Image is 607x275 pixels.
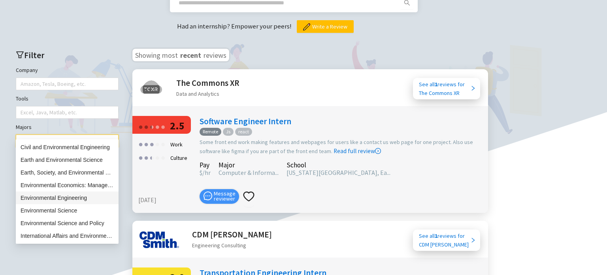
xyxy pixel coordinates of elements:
[16,123,32,131] label: Majors
[21,193,114,202] div: Environmental Engineering
[200,128,221,136] span: Remote
[16,192,119,204] div: Environmental Engineering
[138,195,196,205] div: [DATE]
[219,169,279,176] span: Computer & Informa...
[149,151,154,163] div: ●
[16,66,38,74] label: Company
[170,119,185,132] span: 2.5
[16,217,119,229] div: Environmental Science and Policy
[334,108,381,155] a: Read full review
[177,22,293,30] span: Had an internship? Empower your peers!
[155,138,160,150] div: ●
[419,80,470,97] div: See all reviews for The Commons XR
[287,162,390,168] div: School
[413,229,480,251] a: See all1reviews forCDM [PERSON_NAME]
[160,138,165,150] div: ●
[176,89,239,98] div: Data and Analytics
[223,128,234,136] span: Js
[200,116,291,127] a: Software Engineer Intern
[21,156,114,164] div: Earth and Environmental Science
[21,136,31,146] input: Majors
[16,229,119,242] div: International Affairs and Environmental Studies
[149,120,152,133] div: ●
[297,20,354,33] button: Write a Review
[202,169,211,176] span: /hr
[149,120,154,133] div: ●
[144,120,149,133] div: ●
[149,138,154,150] div: ●
[219,162,279,168] div: Major
[138,138,143,150] div: ●
[312,22,347,31] span: Write a Review
[200,162,211,168] div: Pay
[21,143,114,152] div: Civil and Environmental Engineering
[168,151,190,165] div: Culture
[144,138,149,150] div: ●
[138,120,143,133] div: ●
[139,76,163,100] img: The Commons XR
[235,128,252,136] span: react
[16,179,119,192] div: Environmental Economics: Management and Policy
[16,204,119,217] div: Environmental Science
[375,148,381,154] span: right-circle
[192,228,272,241] h2: CDM [PERSON_NAME]
[21,231,114,240] div: International Affairs and Environmental Studies
[16,141,119,154] div: Civil and Environmental Engineering
[16,49,119,62] h2: Filter
[155,120,160,133] div: ●
[21,206,114,215] div: Environmental Science
[132,49,229,61] h3: Showing most reviews
[419,231,470,249] div: See all reviews for CDM [PERSON_NAME]
[200,138,484,156] div: Some front end work making features and webpages for users like a contact us web page for one pro...
[160,120,165,133] div: ●
[144,151,149,163] div: ●
[149,151,152,163] div: ●
[243,191,254,202] span: heart
[435,232,437,239] b: 1
[16,51,24,59] span: filter
[155,151,160,163] div: ●
[470,85,476,91] span: right
[139,228,179,252] img: CDM Smith
[21,108,22,117] input: Tools
[470,237,476,243] span: right
[435,81,437,88] b: 1
[16,94,28,103] label: Tools
[200,169,202,176] span: $
[21,168,114,177] div: Earth, Society, and Environmental Sustainability
[214,191,236,201] span: Message reviewer
[176,76,239,89] h2: The Commons XR
[192,241,272,250] div: Engineering Consulting
[413,78,480,99] a: See all1reviews forThe Commons XR
[179,49,202,59] span: recent
[16,154,119,166] div: Earth and Environmental Science
[21,181,114,190] div: Environmental Economics: Management and Policy
[16,166,119,179] div: Earth, Society, and Environmental Sustainability
[160,151,165,163] div: ●
[168,138,185,151] div: Work
[303,23,310,30] img: pencil.png
[21,219,114,228] div: Environmental Science and Policy
[204,192,212,200] span: message
[287,169,390,176] span: [US_STATE][GEOGRAPHIC_DATA], Ea...
[138,151,143,163] div: ●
